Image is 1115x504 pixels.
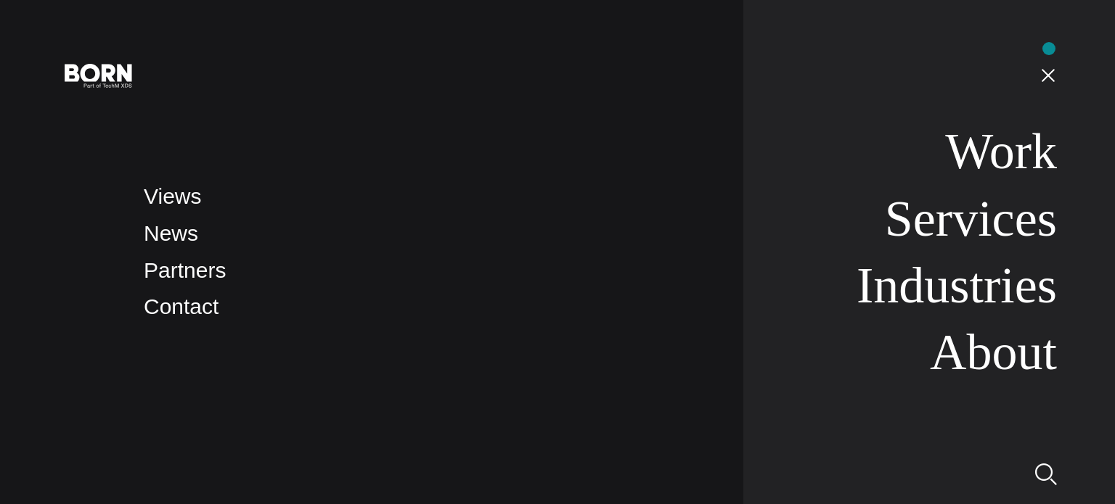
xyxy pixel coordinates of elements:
a: News [144,221,198,245]
a: Industries [857,257,1057,313]
a: Work [945,123,1057,179]
img: Search [1035,463,1057,485]
a: About [930,324,1057,380]
a: Views [144,184,201,208]
a: Services [885,191,1057,247]
a: Partners [144,258,226,282]
button: Open [1031,59,1066,90]
a: Contact [144,294,218,318]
